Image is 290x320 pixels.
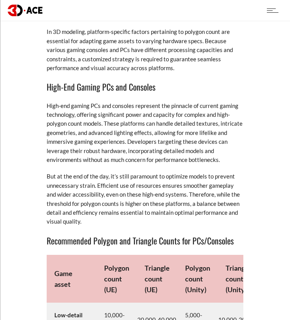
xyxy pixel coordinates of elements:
[145,264,170,294] strong: Triangle count (UE)
[8,5,42,16] img: logo dark
[185,264,210,294] strong: Polygon count (Unity)
[54,269,72,288] strong: Game asset
[104,264,129,294] strong: Polygon count (UE)
[47,27,243,72] p: In 3D modeling, platform-specific factors pertaining to polygon count are essential for adapting ...
[47,101,243,165] p: High-end gaming PCs and consoles represent the pinnacle of current gaming technology, offering si...
[47,234,243,247] h3: Recommended Polygon and Triangle Counts for PCs/Consoles
[47,172,243,226] p: But at the end of the day, it’s still paramount to optimize models to prevent unnecessary strain....
[47,80,243,93] h3: High-End Gaming PCs and Consoles
[226,264,251,294] strong: Triangle count (Unity)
